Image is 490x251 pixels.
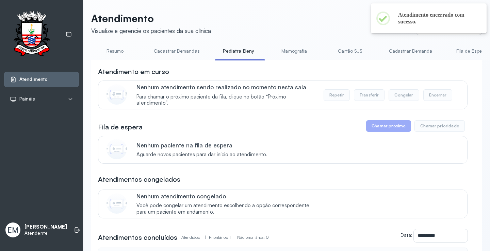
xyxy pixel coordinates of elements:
div: Visualize e gerencie os pacientes da sua clínica [91,27,211,34]
p: [PERSON_NAME] [24,224,67,230]
span: | [233,235,234,240]
h3: Atendimentos congelados [98,175,180,184]
button: Chamar próximo [366,120,411,132]
span: Você pode congelar um atendimento escolhendo a opção correspondente para um paciente em andamento. [136,202,316,215]
h3: Fila de espera [98,122,143,132]
p: Nenhum atendimento congelado [136,193,316,200]
img: Imagem de CalloutCard [107,84,127,105]
span: Painéis [19,96,35,102]
p: Atendente [24,230,67,236]
a: Mamografia [271,46,318,57]
h2: Atendimento encerrado com sucesso. [398,12,476,25]
img: Imagem de CalloutCard [107,193,127,214]
img: Imagem de CalloutCard [107,139,127,159]
a: Cartão SUS [326,46,374,57]
span: Atendimento [19,76,48,82]
p: Atendimento [91,12,211,24]
h3: Atendimentos concluídos [98,233,177,242]
a: Resumo [91,46,139,57]
span: Para chamar o próximo paciente da fila, clique no botão “Próximo atendimento”. [136,94,316,107]
a: Cadastrar Demanda [382,46,439,57]
p: Atendidos: 1 [181,233,209,242]
h3: Atendimento em curso [98,67,169,76]
label: Data: [401,232,412,238]
button: Congelar [389,89,419,101]
p: Não prioritários: 0 [237,233,269,242]
p: Nenhum paciente na fila de espera [136,142,267,149]
button: Transferir [354,89,385,101]
button: Chamar prioridade [414,120,465,132]
button: Encerrar [423,89,452,101]
a: Atendimento [10,76,73,83]
p: Nenhum atendimento sendo realizado no momento nesta sala [136,84,316,91]
a: Cadastrar Demandas [147,46,207,57]
span: Aguarde novos pacientes para dar início ao atendimento. [136,151,267,158]
button: Repetir [324,89,350,101]
p: Prioritários: 1 [209,233,237,242]
span: | [205,235,206,240]
img: Logotipo do estabelecimento [7,11,56,58]
a: Pediatra Eleny [215,46,262,57]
